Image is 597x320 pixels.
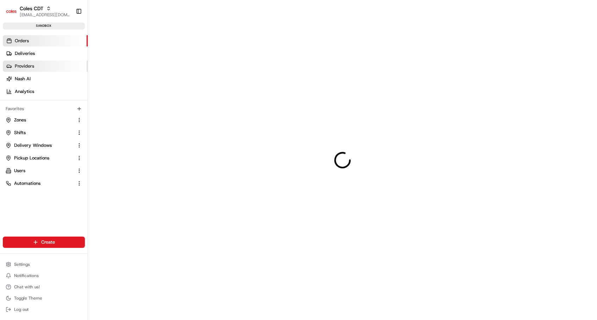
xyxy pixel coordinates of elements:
a: Users [6,168,74,174]
span: API Documentation [67,102,113,109]
button: Delivery Windows [3,140,85,151]
span: Nash AI [15,76,31,82]
button: Users [3,165,85,176]
img: Nash [7,7,21,21]
p: Welcome 👋 [7,28,128,39]
img: Coles CDT [6,6,17,17]
button: Shifts [3,127,85,138]
button: Create [3,237,85,248]
a: Deliveries [3,48,88,59]
button: Settings [3,259,85,269]
span: Analytics [15,88,34,95]
button: Coles CDT [20,5,43,12]
span: Create [41,239,55,245]
span: Pylon [70,119,85,125]
button: Automations [3,178,85,189]
a: Nash AI [3,73,88,84]
span: Pickup Locations [14,155,49,161]
span: Toggle Theme [14,295,42,301]
span: Automations [14,180,40,187]
input: Clear [18,45,116,53]
a: Shifts [6,130,74,136]
div: 💻 [59,103,65,108]
span: Delivery Windows [14,142,52,149]
button: Start new chat [120,69,128,78]
div: 📗 [7,103,13,108]
img: 1736555255976-a54dd68f-1ca7-489b-9aae-adbdc363a1c4 [7,67,20,80]
a: Providers [3,61,88,72]
div: sandbox [3,23,85,30]
button: Coles CDTColes CDT[EMAIL_ADDRESS][DOMAIN_NAME] [3,3,73,20]
a: Automations [6,180,74,187]
span: Notifications [14,273,39,278]
span: Log out [14,307,29,312]
a: Powered byPylon [50,119,85,125]
div: We're available if you need us! [24,74,89,80]
span: Settings [14,262,30,267]
span: Shifts [14,130,26,136]
button: Notifications [3,271,85,281]
button: Zones [3,114,85,126]
button: Pickup Locations [3,152,85,164]
span: Orders [15,38,29,44]
div: Favorites [3,103,85,114]
a: Delivery Windows [6,142,74,149]
a: Analytics [3,86,88,97]
a: 📗Knowledge Base [4,99,57,112]
span: Zones [14,117,26,123]
a: Orders [3,35,88,46]
div: Start new chat [24,67,115,74]
span: Deliveries [15,50,35,57]
a: 💻API Documentation [57,99,116,112]
a: Pickup Locations [6,155,74,161]
span: Chat with us! [14,284,40,290]
a: Zones [6,117,74,123]
button: Chat with us! [3,282,85,292]
span: Users [14,168,25,174]
button: [EMAIL_ADDRESS][DOMAIN_NAME] [20,12,70,18]
button: Log out [3,305,85,314]
span: Providers [15,63,34,69]
span: Knowledge Base [14,102,54,109]
button: Toggle Theme [3,293,85,303]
